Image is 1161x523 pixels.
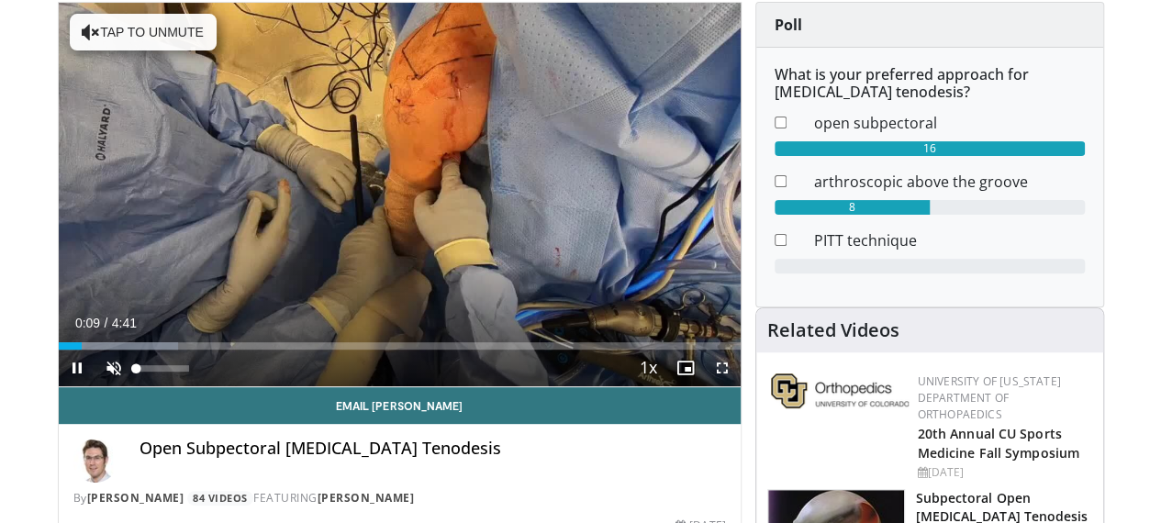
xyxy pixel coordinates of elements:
div: [DATE] [918,464,1088,481]
button: Tap to unmute [70,14,217,50]
a: Email [PERSON_NAME] [59,387,741,424]
dd: PITT technique [800,229,1099,251]
dd: open subpectoral [800,112,1099,134]
h6: What is your preferred approach for [MEDICAL_DATA] tenodesis? [775,66,1085,101]
img: 355603a8-37da-49b6-856f-e00d7e9307d3.png.150x105_q85_autocrop_double_scale_upscale_version-0.2.png [771,373,909,408]
h4: Related Videos [767,319,899,341]
div: 16 [775,141,1085,156]
video-js: Video Player [59,3,741,387]
div: By FEATURING [73,490,726,506]
a: 20th Annual CU Sports Medicine Fall Symposium [918,425,1079,462]
span: / [105,316,108,330]
span: 0:09 [75,316,100,330]
a: [PERSON_NAME] [87,490,184,506]
h4: Open Subpectoral [MEDICAL_DATA] Tenodesis [140,439,726,459]
dd: arthroscopic above the groove [800,171,1099,193]
div: Volume Level [137,365,189,372]
button: Unmute [95,350,132,386]
button: Enable picture-in-picture mode [667,350,704,386]
span: 4:41 [112,316,137,330]
button: Pause [59,350,95,386]
div: 8 [775,200,930,215]
strong: Poll [775,15,802,35]
button: Fullscreen [704,350,741,386]
button: Playback Rate [631,350,667,386]
a: 84 Videos [187,491,254,506]
div: Progress Bar [59,342,741,350]
a: [PERSON_NAME] [318,490,415,506]
img: Avatar [73,439,117,483]
a: University of [US_STATE] Department of Orthopaedics [918,373,1061,422]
